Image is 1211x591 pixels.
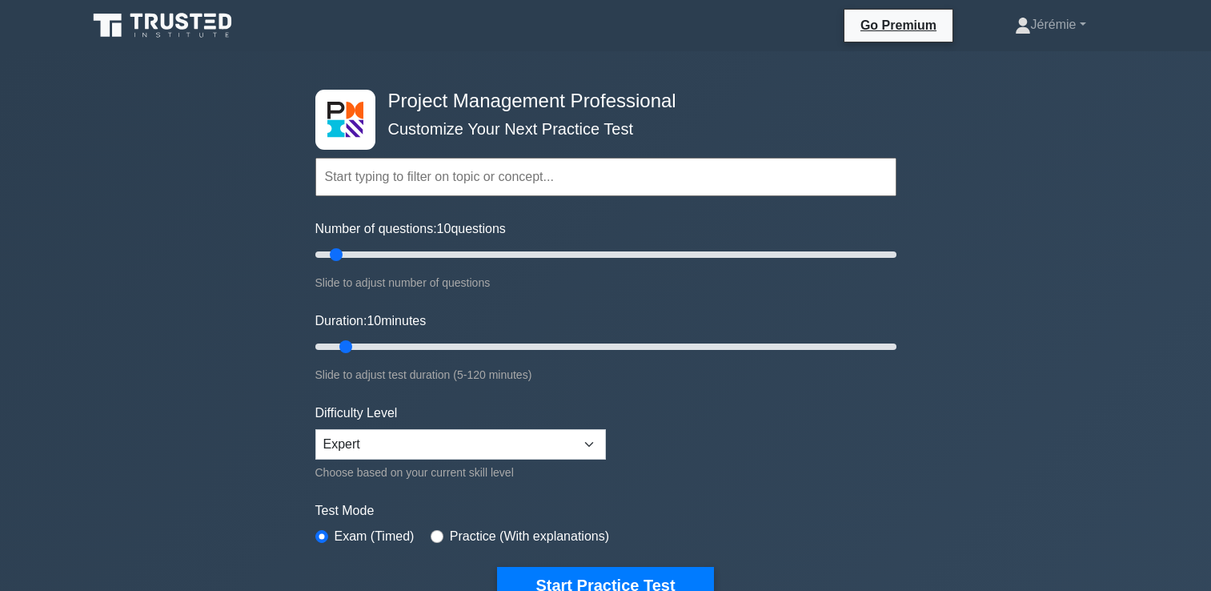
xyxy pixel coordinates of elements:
a: Jérémie [976,9,1125,41]
div: Slide to adjust number of questions [315,273,896,292]
span: 10 [437,222,451,235]
div: Slide to adjust test duration (5-120 minutes) [315,365,896,384]
div: Choose based on your current skill level [315,463,606,482]
h4: Project Management Professional [382,90,818,113]
label: Number of questions: questions [315,219,506,239]
label: Difficulty Level [315,404,398,423]
label: Duration: minutes [315,312,427,331]
span: 10 [367,314,381,328]
label: Practice (With explanations) [450,527,609,546]
a: Go Premium [851,15,946,35]
label: Exam (Timed) [335,527,415,546]
input: Start typing to filter on topic or concept... [315,158,896,196]
label: Test Mode [315,501,896,521]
